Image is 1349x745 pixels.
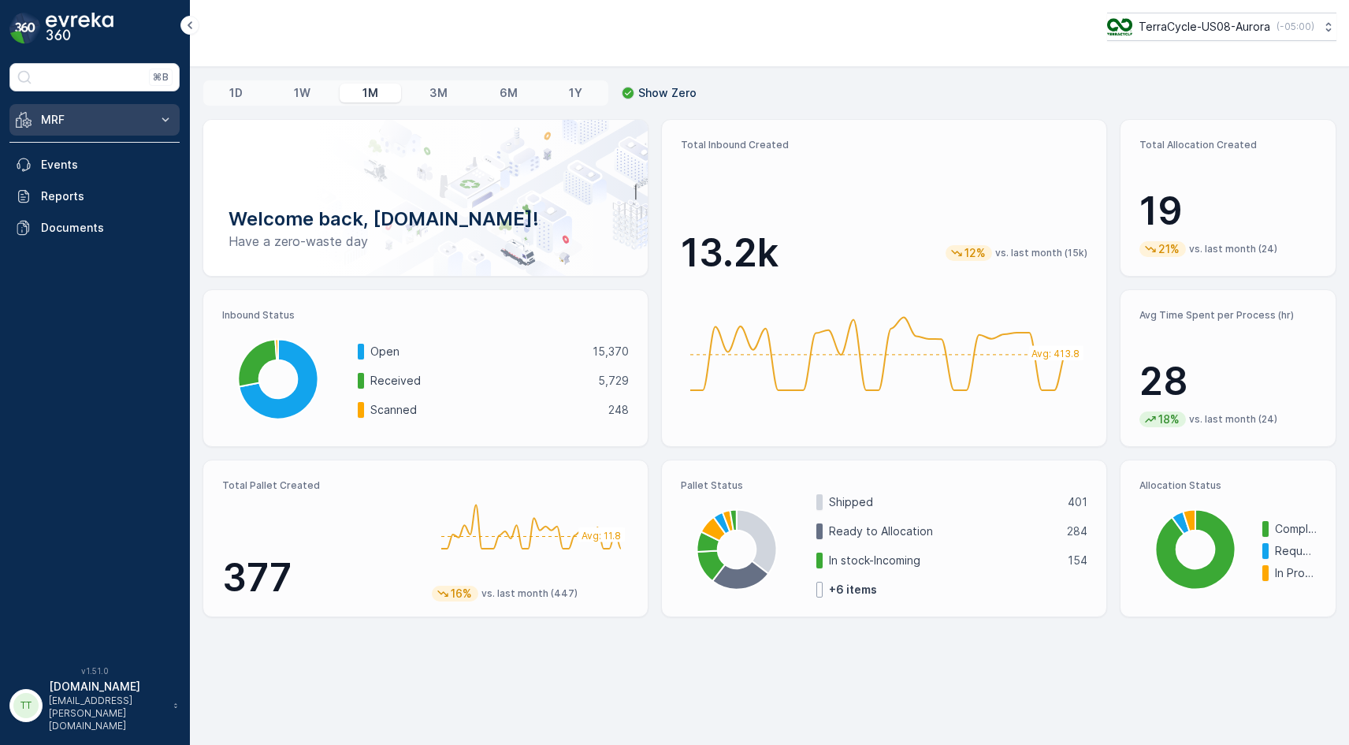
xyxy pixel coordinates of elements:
p: Welcome back, [DOMAIN_NAME]! [229,207,622,232]
p: Total Inbound Created [681,139,1087,151]
p: 248 [608,402,629,418]
p: vs. last month (15k) [995,247,1087,259]
div: TT [13,693,39,718]
p: MRF [41,112,148,128]
p: 1W [294,85,310,101]
p: 377 [222,554,419,602]
p: 21% [1157,241,1181,257]
p: Avg Time Spent per Process (hr) [1139,309,1317,322]
p: Scanned [370,402,598,418]
a: Documents [9,212,180,244]
p: Have a zero-waste day [229,232,622,251]
button: TT[DOMAIN_NAME][EMAIL_ADDRESS][PERSON_NAME][DOMAIN_NAME] [9,679,180,732]
p: 401 [1068,494,1087,510]
p: In stock-Incoming [829,553,1057,568]
span: v 1.51.0 [9,666,180,676]
a: Reports [9,181,180,212]
p: Allocation Status [1139,479,1317,492]
p: [EMAIL_ADDRESS][PERSON_NAME][DOMAIN_NAME] [49,695,165,732]
p: Ready to Allocation [829,523,1057,539]
button: TerraCycle-US08-Aurora(-05:00) [1107,13,1336,41]
img: image_ci7OI47.png [1107,18,1132,35]
p: 1D [229,85,243,101]
p: vs. last month (24) [1189,243,1277,255]
p: ⌘B [153,71,169,84]
p: vs. last month (24) [1189,413,1277,426]
p: 154 [1068,553,1087,568]
p: Open [370,344,582,359]
p: vs. last month (447) [481,587,578,600]
p: 12% [963,245,987,261]
p: ( -05:00 ) [1277,20,1314,33]
button: MRF [9,104,180,136]
p: Documents [41,220,173,236]
p: Completed [1275,521,1317,537]
p: Events [41,157,173,173]
p: Inbound Status [222,309,629,322]
img: logo [9,13,41,44]
p: 19 [1139,188,1317,235]
p: 284 [1067,523,1087,539]
p: 15,370 [593,344,629,359]
p: 1M [362,85,378,101]
p: Total Pallet Created [222,479,419,492]
p: 6M [500,85,518,101]
a: Events [9,149,180,181]
p: Show Zero [638,85,697,101]
p: [DOMAIN_NAME] [49,679,165,695]
p: 28 [1139,358,1317,405]
p: 5,729 [598,373,629,389]
p: 18% [1157,412,1181,427]
p: + 6 items [829,582,877,598]
p: Total Allocation Created [1139,139,1317,151]
p: 16% [449,586,474,602]
p: Reports [41,188,173,204]
p: 13.2k [681,229,779,277]
p: Pallet Status [681,479,1087,492]
p: 3M [429,85,448,101]
p: Shipped [829,494,1057,510]
p: Requested [1275,543,1317,559]
img: logo_dark-DEwI_e13.png [46,13,113,44]
p: In Progress [1275,565,1317,581]
p: TerraCycle-US08-Aurora [1139,19,1270,35]
p: Received [370,373,588,389]
p: 1Y [569,85,582,101]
